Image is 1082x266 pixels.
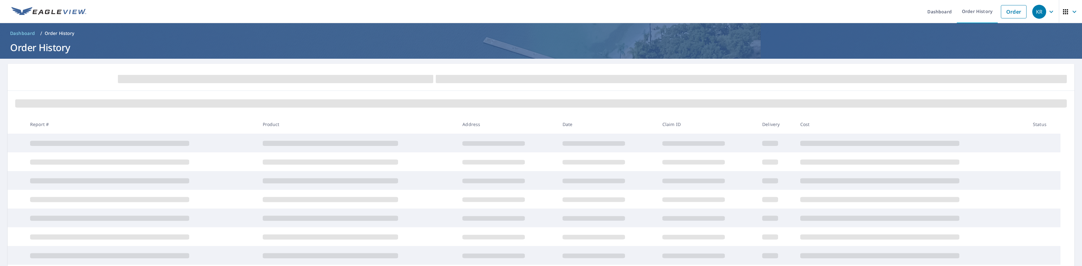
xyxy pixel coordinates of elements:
img: EV Logo [11,7,86,17]
th: Product [258,115,458,134]
a: Dashboard [8,28,38,38]
a: Order [1001,5,1027,18]
th: Claim ID [657,115,757,134]
th: Status [1028,115,1060,134]
div: KR [1032,5,1046,19]
nav: breadcrumb [8,28,1074,38]
th: Date [557,115,657,134]
p: Order History [45,30,74,37]
th: Cost [795,115,1028,134]
h1: Order History [8,41,1074,54]
li: / [40,30,42,37]
th: Report # [25,115,258,134]
th: Delivery [757,115,795,134]
span: Dashboard [10,30,35,37]
th: Address [457,115,557,134]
